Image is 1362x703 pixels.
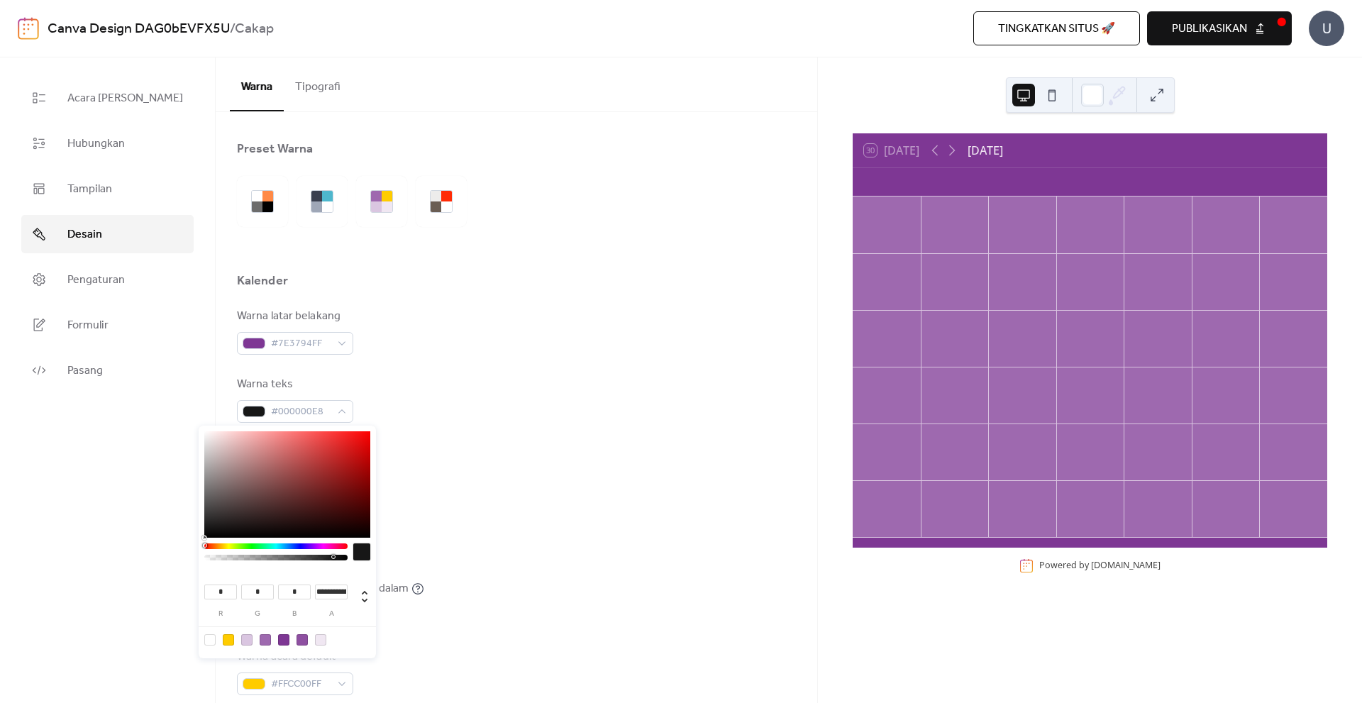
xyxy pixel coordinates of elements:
div: 22 [925,372,941,387]
div: rgb(126, 55, 148) [278,634,289,646]
div: 2 [992,201,1008,217]
span: Pengaturan [67,272,125,289]
div: 8 [925,258,941,274]
span: #FFCC00FF [271,676,331,693]
div: 19 [1196,315,1212,331]
div: 7 [992,485,1008,501]
div: rgb(142, 80, 161) [297,634,308,646]
button: Tipografi [284,57,352,110]
div: 27 [1263,372,1279,387]
label: b [278,610,311,618]
div: 5 [1196,201,1212,217]
a: Tampilan [21,170,194,208]
div: Sun [864,168,929,196]
a: Acara [PERSON_NAME] [21,79,194,117]
div: 11 [1263,485,1279,501]
div: Tue [993,168,1058,196]
div: 25 [1128,372,1144,387]
div: U [1309,11,1344,46]
div: 13 [1263,258,1279,274]
a: Canva Design DAG0bEVFX5U [48,16,230,43]
div: 9 [992,258,1008,274]
div: rgb(240, 231, 242) [315,634,326,646]
button: Warna [230,57,284,111]
div: Sat [1251,168,1316,196]
div: 6 [1263,201,1279,217]
span: #7E3794FF [271,336,331,353]
div: 20 [1263,315,1279,331]
div: 31 [857,201,873,217]
div: [DATE] [968,142,1003,159]
div: Preset Warna [237,140,313,157]
a: Pengaturan [21,260,194,299]
button: Tingkatkan situs 🚀 [973,11,1140,45]
div: 29 [925,428,941,444]
img: logo [18,17,39,40]
span: Tingkatkan situs 🚀 [998,21,1115,38]
a: Pasang [21,351,194,389]
span: #000000E8 [271,404,331,421]
div: Wed [1058,168,1122,196]
div: 28 [857,428,873,444]
div: Warna acara default [237,648,350,665]
div: 4 [1263,428,1279,444]
span: Hubungkan [67,135,125,153]
a: Hubungkan [21,124,194,162]
div: 30 [992,428,1008,444]
div: 26 [1196,372,1212,387]
div: 1 [925,201,941,217]
span: Pasang [67,362,103,380]
span: publikasikan [1172,21,1247,38]
div: 4 [1128,201,1144,217]
div: Mon [929,168,993,196]
div: Fri [1187,168,1251,196]
div: 6 [925,485,941,501]
div: Warna latar belakang [237,308,350,325]
label: a [315,610,348,618]
div: rgb(255, 204, 0) [223,634,234,646]
a: [DOMAIN_NAME] [1091,559,1161,571]
div: 8 [1061,485,1076,501]
div: 3 [1061,201,1076,217]
div: Thu [1122,168,1187,196]
div: 16 [992,315,1008,331]
a: Desain [21,215,194,253]
div: 23 [992,372,1008,387]
div: 1 [1061,428,1076,444]
b: / [230,16,235,43]
div: 9 [1128,485,1144,501]
div: rgb(158, 105, 175) [260,634,271,646]
b: Cakap [235,16,274,43]
div: rgb(218, 198, 225) [241,634,253,646]
span: Formulir [67,317,109,334]
label: g [241,610,274,618]
div: 2 [1128,428,1144,444]
div: 18 [1128,315,1144,331]
div: 17 [1061,315,1076,331]
div: Powered by [1039,559,1161,571]
div: Kalender [237,272,288,289]
div: 5 [857,485,873,501]
div: rgba(0, 0, 0, 0) [204,634,216,646]
label: r [204,610,237,618]
div: 11 [1128,258,1144,274]
div: 7 [857,258,873,274]
span: Acara [PERSON_NAME] [67,90,183,107]
span: Tampilan [67,181,112,198]
div: 3 [1196,428,1212,444]
div: 21 [857,372,873,387]
span: Desain [67,226,102,243]
a: Formulir [21,306,194,344]
button: publikasikan [1147,11,1292,45]
div: 12 [1196,258,1212,274]
div: Warna teks [237,376,350,393]
div: 10 [1061,258,1076,274]
div: 10 [1196,485,1212,501]
div: 14 [857,315,873,331]
div: 15 [925,315,941,331]
div: 24 [1061,372,1076,387]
